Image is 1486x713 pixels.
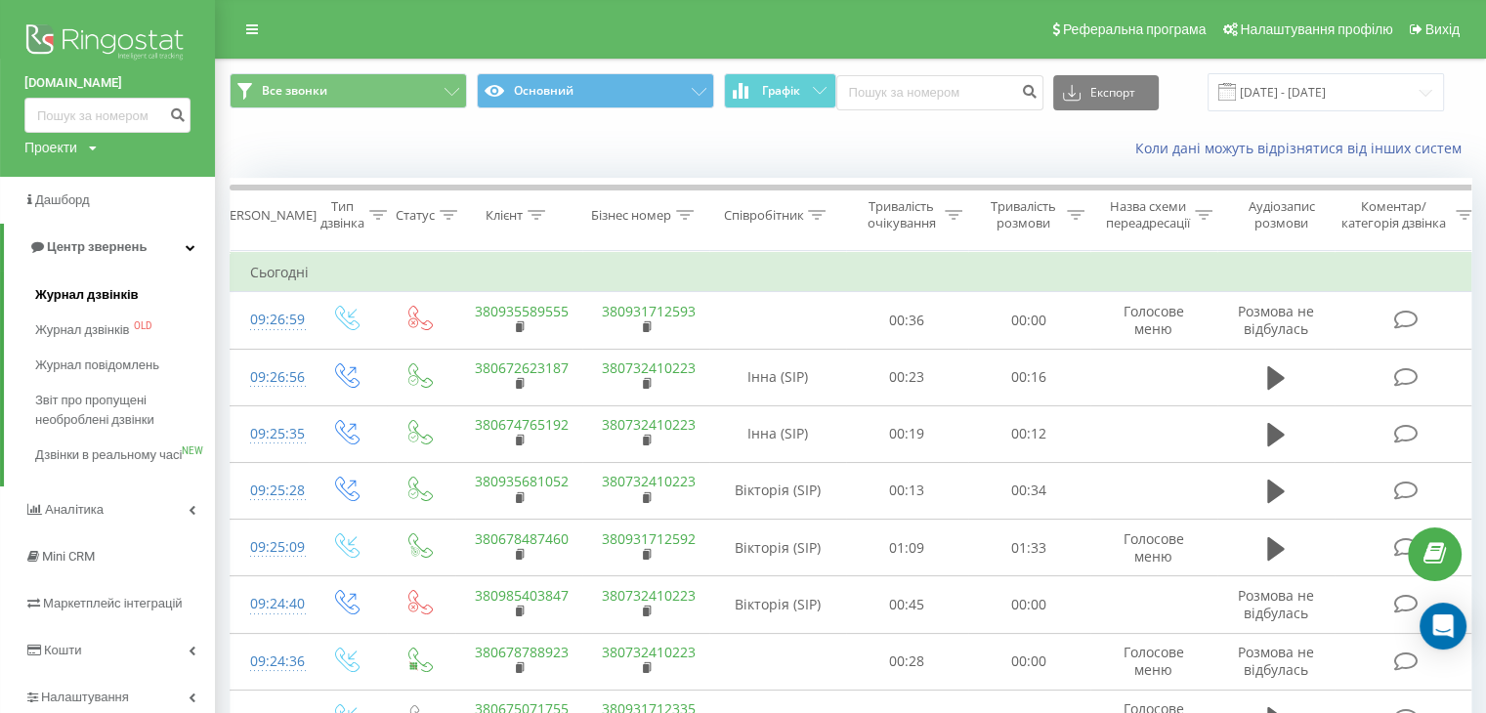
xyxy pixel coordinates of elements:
div: Коментар/категорія дзвінка [1337,198,1451,231]
button: Все звонки [230,73,467,108]
td: 00:36 [846,292,968,349]
div: Статус [396,207,435,224]
div: Open Intercom Messenger [1420,603,1466,650]
span: Mini CRM [42,549,95,564]
div: Проекти [24,138,77,157]
a: 380732410223 [602,358,696,377]
td: 00:12 [968,405,1090,462]
a: [DOMAIN_NAME] [24,73,191,93]
img: Ringostat logo [24,20,191,68]
td: 00:23 [846,349,968,405]
span: Звіт про пропущені необроблені дзвінки [35,391,205,430]
input: Пошук за номером [24,98,191,133]
button: Основний [477,73,714,108]
div: Тривалість очікування [863,198,940,231]
a: 380732410223 [602,643,696,661]
div: 09:25:35 [250,415,289,453]
td: 00:19 [846,405,968,462]
a: 380931712592 [602,529,696,548]
td: Голосове меню [1090,520,1217,576]
td: 00:28 [846,633,968,690]
td: 00:00 [968,292,1090,349]
div: Клієнт [486,207,523,224]
span: Графік [762,84,800,98]
button: Графік [724,73,836,108]
span: Все звонки [262,83,327,99]
span: Маркетплейс інтеграцій [43,596,183,610]
td: Інна (SIP) [709,349,846,405]
div: Назва схеми переадресації [1106,198,1190,231]
td: 01:09 [846,520,968,576]
a: 380935681052 [475,472,569,490]
span: Дзвінки в реальному часі [35,445,182,465]
td: Інна (SIP) [709,405,846,462]
a: Дзвінки в реальному часіNEW [35,438,215,473]
span: Налаштування профілю [1240,21,1392,37]
a: 380931712593 [602,302,696,320]
span: Журнал повідомлень [35,356,159,375]
div: Тривалість розмови [985,198,1062,231]
span: Аналiтика [45,502,104,517]
input: Пошук за номером [836,75,1043,110]
td: 00:00 [968,576,1090,633]
td: 00:13 [846,462,968,519]
div: 09:26:59 [250,301,289,339]
a: Коли дані можуть відрізнятися вiд інших систем [1135,139,1471,157]
td: Голосове меню [1090,633,1217,690]
td: 00:34 [968,462,1090,519]
span: Центр звернень [47,239,147,254]
a: Журнал дзвінків [35,277,215,313]
td: 01:33 [968,520,1090,576]
button: Експорт [1053,75,1159,110]
a: 380678788923 [475,643,569,661]
a: 380935589555 [475,302,569,320]
td: Вікторія (SIP) [709,576,846,633]
span: Дашборд [35,192,90,207]
div: Аудіозапис розмови [1234,198,1329,231]
div: 09:25:28 [250,472,289,510]
a: 380985403847 [475,586,569,605]
a: Звіт про пропущені необроблені дзвінки [35,383,215,438]
a: Журнал дзвінківOLD [35,313,215,348]
td: 00:00 [968,633,1090,690]
div: 09:26:56 [250,358,289,397]
td: Сьогодні [231,253,1481,292]
div: Бізнес номер [591,207,671,224]
span: Розмова не відбулась [1238,643,1314,679]
div: Тип дзвінка [320,198,364,231]
td: Вікторія (SIP) [709,520,846,576]
a: 380674765192 [475,415,569,434]
td: 00:45 [846,576,968,633]
div: 09:24:40 [250,585,289,623]
td: Голосове меню [1090,292,1217,349]
span: Журнал дзвінків [35,320,129,340]
div: [PERSON_NAME] [218,207,317,224]
span: Реферальна програма [1063,21,1207,37]
a: 380732410223 [602,472,696,490]
td: Вікторія (SIP) [709,462,846,519]
span: Розмова не відбулась [1238,586,1314,622]
span: Кошти [44,643,81,657]
div: 09:25:09 [250,528,289,566]
a: Журнал повідомлень [35,348,215,383]
td: 00:16 [968,349,1090,405]
span: Налаштування [41,690,129,704]
a: Центр звернень [4,224,215,271]
span: Розмова не відбулась [1238,302,1314,338]
a: 380732410223 [602,586,696,605]
span: Вихід [1425,21,1460,37]
a: 380672623187 [475,358,569,377]
span: Журнал дзвінків [35,285,139,305]
a: 380678487460 [475,529,569,548]
div: 09:24:36 [250,643,289,681]
a: 380732410223 [602,415,696,434]
div: Співробітник [723,207,803,224]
